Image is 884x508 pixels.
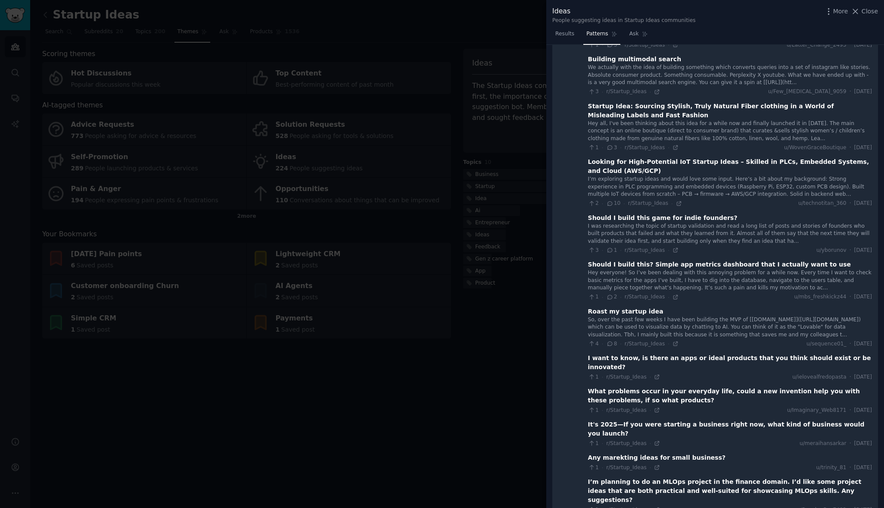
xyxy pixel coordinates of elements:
[787,407,847,414] span: u/Imaginary_Web8171
[629,30,639,38] span: Ask
[606,144,617,152] span: 3
[588,307,663,316] div: Roast my startup idea
[602,89,603,95] span: ·
[816,464,847,472] span: u/trinity_81
[588,269,872,292] div: Hey everyone! So I’ve been dealing with this annoying problem for a while now. Every time I want ...
[854,340,872,348] span: [DATE]
[606,200,620,207] span: 10
[625,144,665,151] span: r/Startup_Ideas
[602,464,603,470] span: ·
[668,341,669,347] span: ·
[794,293,846,301] span: u/mbs_freshkickz44
[625,341,665,347] span: r/Startup_Ideas
[588,102,872,120] div: Startup Idea: Sourcing Stylish, Truly Natural Fiber clothing in a World of Misleading Labels and ...
[602,341,603,347] span: ·
[586,30,608,38] span: Patterns
[602,201,603,207] span: ·
[626,27,651,45] a: Ask
[850,41,851,49] span: ·
[606,440,647,446] span: r/Startup_Ideas
[588,420,872,438] div: It's 2025—If you were starting a business right now, what kind of business would you launch?
[850,88,851,96] span: ·
[854,407,872,414] span: [DATE]
[602,440,603,446] span: ·
[862,7,878,16] span: Close
[854,200,872,207] span: [DATE]
[588,407,599,414] span: 1
[650,374,651,380] span: ·
[588,260,851,269] div: Should I build this? Simple app metrics dashboard that I actually want to use
[850,340,851,348] span: ·
[650,89,651,95] span: ·
[625,294,665,300] span: r/Startup_Ideas
[588,223,872,245] div: I was researching the topic of startup validation and read a long list of posts and stories of fo...
[588,88,599,96] span: 3
[806,340,847,348] span: u/sequence01_
[854,373,872,381] span: [DATE]
[854,440,872,448] span: [DATE]
[588,293,599,301] span: 1
[668,294,669,300] span: ·
[552,6,696,17] div: Ideas
[620,42,622,48] span: ·
[588,157,872,176] div: Looking for High-Potential IoT Startup Ideas – Skilled in PLCs, Embedded Systems, and Cloud (AWS/...
[602,144,603,151] span: ·
[851,7,878,16] button: Close
[854,293,872,301] span: [DATE]
[606,293,617,301] span: 2
[588,64,872,87] div: We actually with the idea of building something which converts queries into a set of instagram li...
[602,247,603,253] span: ·
[625,247,665,253] span: r/Startup_Ideas
[854,144,872,152] span: [DATE]
[854,41,872,49] span: [DATE]
[606,407,647,413] span: r/Startup_Ideas
[602,374,603,380] span: ·
[798,200,847,207] span: u/technotitan_360
[792,373,846,381] span: u/ielovealfredopasta
[588,247,599,254] span: 3
[588,144,599,152] span: 1
[623,201,625,207] span: ·
[602,407,603,413] span: ·
[850,373,851,381] span: ·
[588,340,599,348] span: 4
[588,464,599,472] span: 1
[606,340,617,348] span: 8
[668,247,669,253] span: ·
[833,7,848,16] span: More
[588,387,872,405] div: What problems occur in your everyday life, could a new invention help you with these problems, if...
[606,247,617,254] span: 1
[800,440,847,448] span: u/meraihansarkar
[606,88,647,94] span: r/Startup_Ideas
[668,42,669,48] span: ·
[668,144,669,151] span: ·
[588,316,872,339] div: So, over the past few weeks I have been building the MVP of [[DOMAIN_NAME]]([URL][DOMAIN_NAME]) w...
[606,464,647,470] span: r/Startup_Ideas
[588,120,872,143] div: Hey all, I've been thinking about this idea for a while now and finally launched it in [DATE]. Th...
[588,477,872,505] div: I’m planning to do an MLOps project in the finance domain. I’d like some project ideas that are b...
[625,42,665,48] span: r/Startup_Ideas
[816,247,847,254] span: u/yborunov
[628,200,669,206] span: r/Startup_Ideas
[824,7,848,16] button: More
[854,88,872,96] span: [DATE]
[850,464,851,472] span: ·
[650,464,651,470] span: ·
[620,341,622,347] span: ·
[768,88,847,96] span: u/Few_[MEDICAL_DATA]_9059
[588,200,599,207] span: 2
[854,247,872,254] span: [DATE]
[650,440,651,446] span: ·
[552,27,577,45] a: Results
[555,30,574,38] span: Results
[606,374,647,380] span: r/Startup_Ideas
[588,354,872,372] div: I want to know, is there an apps or ideal products that you think should exist or be innovated?
[850,247,851,254] span: ·
[784,144,847,152] span: u/WovenGraceBoutique
[588,373,599,381] span: 1
[854,464,872,472] span: [DATE]
[620,247,622,253] span: ·
[850,293,851,301] span: ·
[588,213,738,223] div: Should I build this game for indie founders?
[850,144,851,152] span: ·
